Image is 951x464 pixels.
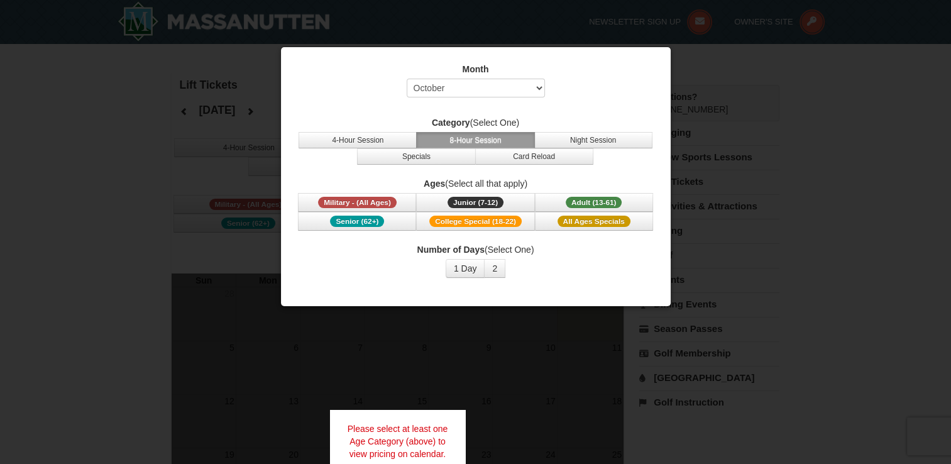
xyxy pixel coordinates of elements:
[297,116,655,129] label: (Select One)
[299,132,417,148] button: 4-Hour Session
[298,212,416,231] button: Senior (62+)
[424,179,445,189] strong: Ages
[298,193,416,212] button: Military - (All Ages)
[448,197,503,208] span: Junior (7-12)
[416,212,534,231] button: College Special (18-22)
[330,216,384,227] span: Senior (62+)
[463,64,489,74] strong: Month
[535,193,653,212] button: Adult (13-61)
[484,259,505,278] button: 2
[566,197,622,208] span: Adult (13-61)
[297,177,655,190] label: (Select all that apply)
[297,243,655,256] label: (Select One)
[318,197,397,208] span: Military - (All Ages)
[475,148,593,165] button: Card Reload
[535,212,653,231] button: All Ages Specials
[416,193,534,212] button: Junior (7-12)
[417,245,485,255] strong: Number of Days
[558,216,630,227] span: All Ages Specials
[446,259,485,278] button: 1 Day
[534,132,652,148] button: Night Session
[357,148,475,165] button: Specials
[432,118,470,128] strong: Category
[416,132,534,148] button: 8-Hour Session
[429,216,522,227] span: College Special (18-22)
